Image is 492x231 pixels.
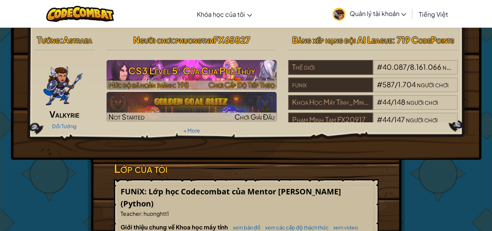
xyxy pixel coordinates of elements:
[382,80,395,89] span: 587
[391,97,394,106] span: /
[392,34,454,45] span: : 719 CodePoints
[107,60,277,90] a: Chơi Cấp Độ Tiếp Theo
[377,62,382,71] span: #
[107,92,277,122] img: Golden Goal
[121,186,341,197] span: FUNiX: Lớp học Codecombat của Mentor [PERSON_NAME]
[43,60,83,107] img: ValkyriePose.png
[333,8,345,21] img: avatar
[143,210,169,217] span: huonghtt1
[349,9,406,18] span: Quản lý tài khoản
[60,34,63,45] span: :
[63,34,92,45] span: Astraea
[410,62,441,71] span: 8.161.066
[133,34,172,45] span: Người chơi
[391,115,394,124] span: /
[394,97,405,106] span: 148
[417,80,448,89] span: người chơi
[49,109,79,120] span: Valkyrie
[121,198,154,209] span: (Python)
[407,62,410,71] span: /
[398,80,416,89] span: 1.704
[377,97,382,106] span: #
[46,6,114,22] img: CodeCombat logo
[172,34,175,45] span: :
[394,115,405,124] span: 147
[114,160,378,177] h3: Lớp của tôi
[288,60,373,75] div: Thế giới
[288,78,373,92] div: funix
[288,67,458,76] a: Thế giới#40.087/8.161.066người chơi
[107,60,277,90] img: CS3 Level 5: Cửa Của Phù Thủy
[175,34,250,45] span: phuongtnhFX65827
[377,115,382,124] span: #
[193,4,256,25] a: Khóa học của tôi
[382,97,391,106] span: 44
[109,80,189,89] span: Mức độ đã hoàn thành: 198
[395,80,398,89] span: /
[208,80,275,89] span: Chơi Cấp Độ Tiếp Theo
[141,210,143,217] span: :
[109,112,145,121] span: Not Started
[229,224,261,231] a: xem bản đồ
[121,210,141,217] span: Teacher
[183,127,200,134] a: + More
[415,4,452,25] a: Tiếng Việt
[288,95,373,110] div: Khoa Học Máy Tính_MinhTam
[197,10,245,18] span: Khóa học của tôi
[329,224,358,231] a: xem video
[406,115,438,124] span: người chơi
[261,224,329,231] a: xem các cấp độ thách thức
[382,62,407,71] span: 40.087
[292,34,392,45] span: Bảng xếp hạng đội AI League
[382,115,391,124] span: 44
[121,223,229,231] span: Giới thiệu chung về Khoa học máy tính
[329,2,410,26] a: Quản lý tài khoản
[288,102,458,111] a: Khoa Học Máy Tính_MinhTam#44/148người chơi
[52,123,77,129] a: Đổi Tướng
[37,34,60,45] span: Tướng
[418,10,448,18] span: Tiếng Việt
[107,62,277,79] h3: CS3 Level 5: Cửa Của Phù Thủy
[107,92,277,122] a: Not StartedChơi Giải Đấu
[288,113,373,127] div: Pham Minh Tam FX20917
[288,85,458,94] a: funix#587/1.704người chơi
[235,112,275,121] span: Chơi Giải Đấu
[406,97,438,106] span: người chơi
[443,62,474,71] span: người chơi
[288,120,458,129] a: Pham Minh Tam FX20917#44/147người chơi
[377,80,382,89] span: #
